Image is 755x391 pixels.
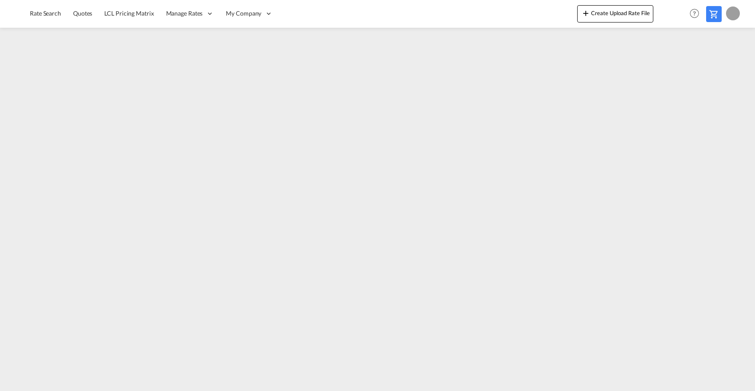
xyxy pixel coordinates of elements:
span: Help [687,6,702,21]
span: Manage Rates [166,9,203,18]
span: Rate Search [30,10,61,17]
span: My Company [226,9,261,18]
button: icon-plus 400-fgCreate Upload Rate File [577,5,653,23]
span: Quotes [73,10,92,17]
div: Help [687,6,706,22]
md-icon: icon-plus 400-fg [581,8,591,18]
span: LCL Pricing Matrix [104,10,154,17]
